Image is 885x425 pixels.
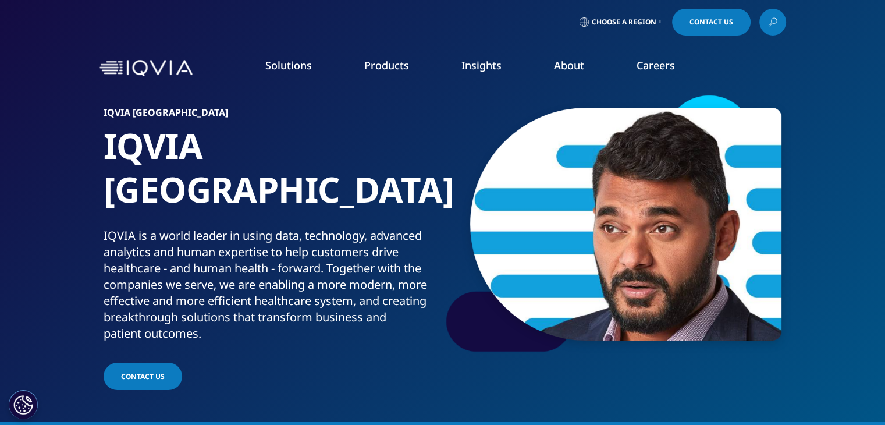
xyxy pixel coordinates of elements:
[554,58,584,72] a: About
[364,58,409,72] a: Products
[104,228,438,342] div: IQVIA is a world leader in using data, technology, advanced analytics and human expertise to help...
[592,17,656,27] span: Choose a Region
[689,19,733,26] span: Contact Us
[672,9,751,36] a: Contact Us
[461,58,502,72] a: Insights
[121,371,165,381] span: CONTACT US
[99,60,193,77] img: IQVIA Healthcare Information Technology and Pharma Clinical Research Company
[197,41,786,95] nav: Primary
[104,363,182,390] a: CONTACT US
[470,108,781,341] img: 22_rbuportraitoption.jpg
[9,390,38,419] button: Cookies Settings
[104,124,438,228] h1: IQVIA [GEOGRAPHIC_DATA]
[637,58,675,72] a: Careers
[265,58,312,72] a: Solutions
[104,108,438,124] h6: IQVIA [GEOGRAPHIC_DATA]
